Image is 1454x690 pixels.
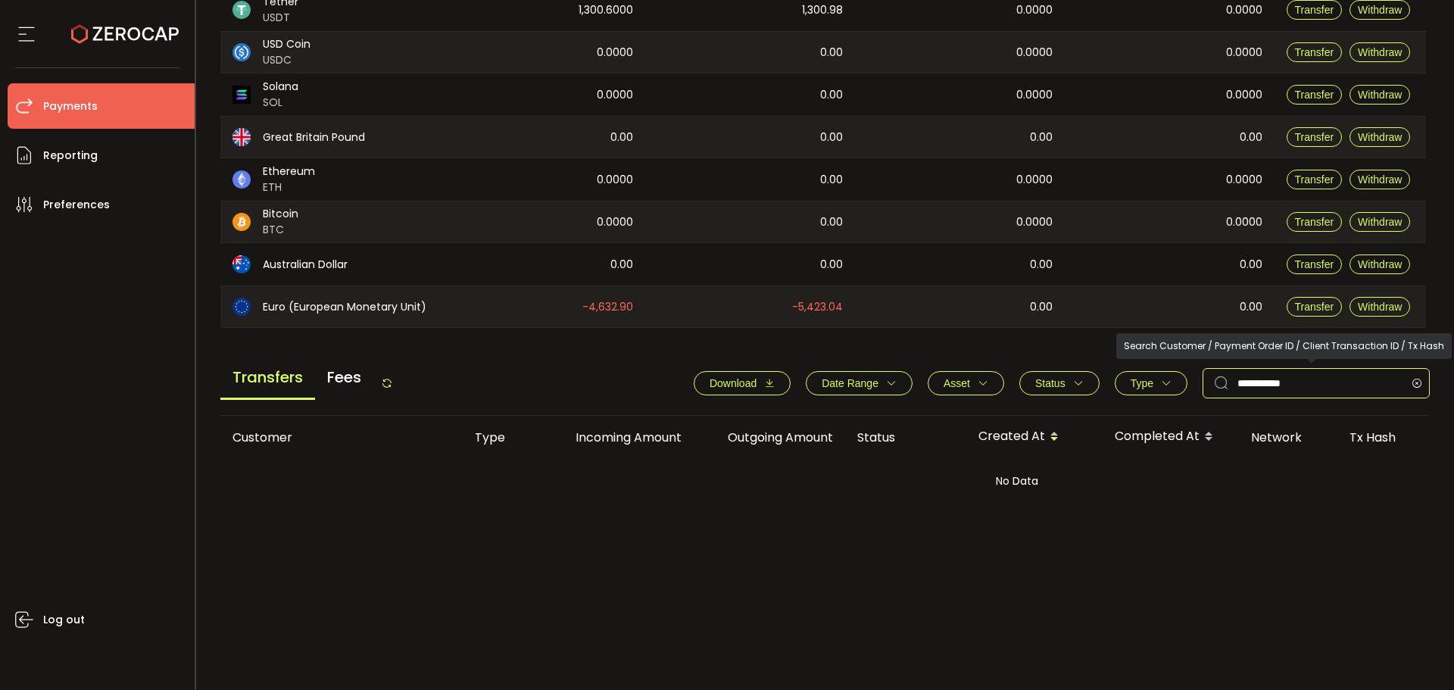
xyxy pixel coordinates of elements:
span: Great Britain Pound [263,130,365,145]
button: Withdraw [1349,127,1410,147]
button: Transfer [1287,85,1343,105]
img: eth_portfolio.svg [232,170,251,189]
button: Withdraw [1349,297,1410,317]
button: Date Range [806,371,913,395]
span: 0.0000 [1016,171,1053,189]
img: gbp_portfolio.svg [232,128,251,146]
span: Transfer [1295,216,1334,228]
span: 0.0000 [597,171,633,189]
img: aud_portfolio.svg [232,255,251,273]
span: 0.00 [610,256,633,273]
span: USD Coin [263,36,310,52]
span: Withdraw [1358,4,1402,16]
button: Transfer [1287,212,1343,232]
span: Solana [263,79,298,95]
button: Type [1115,371,1187,395]
span: Withdraw [1358,301,1402,313]
span: USDT [263,10,298,26]
button: Status [1019,371,1100,395]
span: 0.00 [820,86,843,104]
span: Type [1131,377,1153,389]
button: Transfer [1287,127,1343,147]
span: -5,423.04 [792,298,843,316]
span: Transfer [1295,301,1334,313]
span: 0.00 [1240,298,1262,316]
span: 0.00 [820,256,843,273]
button: Withdraw [1349,170,1410,189]
span: Log out [43,609,85,631]
span: Transfer [1295,258,1334,270]
button: Asset [928,371,1004,395]
span: 0.00 [820,171,843,189]
span: Withdraw [1358,89,1402,101]
img: usdt_portfolio.svg [232,1,251,19]
span: Preferences [43,194,110,216]
span: -4,632.90 [582,298,633,316]
span: Australian Dollar [263,257,348,273]
span: Payments [43,95,98,117]
iframe: Chat Widget [1378,617,1454,690]
span: Transfer [1295,131,1334,143]
span: 0.00 [1030,129,1053,146]
span: 0.00 [1240,256,1262,273]
span: Ethereum [263,164,315,180]
div: Outgoing Amount [694,429,845,446]
button: Withdraw [1349,212,1410,232]
span: Status [1035,377,1066,389]
span: 0.0000 [1226,214,1262,231]
span: 0.0000 [1226,86,1262,104]
button: Download [694,371,791,395]
span: Fees [315,357,373,398]
span: Transfer [1295,4,1334,16]
span: 0.00 [610,129,633,146]
span: 0.0000 [1226,2,1262,19]
button: Withdraw [1349,254,1410,274]
span: 1,300.6000 [579,2,633,19]
div: Completed At [1103,424,1239,450]
span: Transfer [1295,173,1334,186]
button: Transfer [1287,297,1343,317]
span: Withdraw [1358,46,1402,58]
span: ETH [263,180,315,195]
span: Withdraw [1358,173,1402,186]
span: 0.0000 [597,86,633,104]
span: Transfers [220,357,315,400]
div: Network [1239,429,1337,446]
span: Euro (European Monetary Unit) [263,299,426,315]
span: 0.00 [1030,298,1053,316]
div: Type [463,429,542,446]
img: btc_portfolio.svg [232,213,251,231]
span: 0.0000 [1016,2,1053,19]
img: eur_portfolio.svg [232,298,251,316]
span: Transfer [1295,89,1334,101]
span: USDC [263,52,310,68]
span: 0.0000 [1016,86,1053,104]
div: Created At [966,424,1103,450]
span: BTC [263,222,298,238]
button: Transfer [1287,170,1343,189]
span: 0.00 [820,129,843,146]
span: Date Range [822,377,878,389]
span: Withdraw [1358,216,1402,228]
span: 0.0000 [597,214,633,231]
span: 0.00 [820,44,843,61]
span: 0.0000 [1226,44,1262,61]
div: Customer [220,429,463,446]
button: Withdraw [1349,85,1410,105]
span: Reporting [43,145,98,167]
div: Status [845,429,966,446]
div: Search Customer / Payment Order ID / Client Transaction ID / Tx Hash [1116,333,1452,359]
span: Download [710,377,757,389]
span: 0.00 [1240,129,1262,146]
img: usdc_portfolio.svg [232,43,251,61]
span: 1,300.98 [802,2,843,19]
span: 0.00 [820,214,843,231]
span: 0.0000 [597,44,633,61]
span: 0.00 [1030,256,1053,273]
button: Withdraw [1349,42,1410,62]
span: 0.0000 [1016,214,1053,231]
span: Withdraw [1358,258,1402,270]
button: Transfer [1287,42,1343,62]
span: Withdraw [1358,131,1402,143]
